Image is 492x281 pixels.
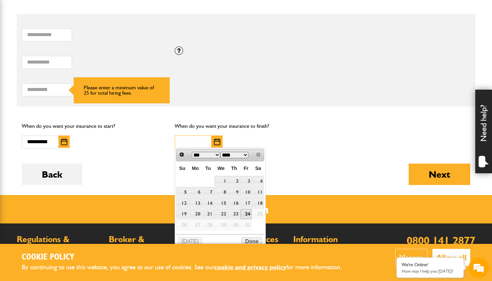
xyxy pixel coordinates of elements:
a: 24 [240,209,252,219]
div: Need help? [475,90,492,173]
a: 2 [228,176,240,186]
a: 18 [252,198,264,208]
a: 21 [202,209,214,219]
a: cookie and privacy policy [214,263,286,271]
img: Choose date [214,138,220,145]
img: d_20077148190_company_1631870298795_20077148190 [11,37,28,46]
span: Sunday [179,166,185,171]
span: Thursday [231,166,237,171]
a: 22 [215,209,228,219]
div: Chat with us now [35,37,112,46]
span: Saturday [255,166,261,171]
a: 19 [176,209,188,219]
input: Enter your last name [9,62,122,77]
a: 17 [240,198,252,208]
a: 12 [176,198,188,208]
button: Allow all [432,249,470,266]
h2: Regulations & Documents [17,235,102,252]
h2: Cookie Policy [22,252,353,263]
div: We're Online! [402,262,459,268]
textarea: Type your message and hit 'Enter' [9,121,122,200]
button: Back [22,164,82,185]
a: 6 [189,187,202,197]
input: Enter your email address [9,82,122,96]
a: 3 [240,176,252,186]
a: 0800 141 2877 [407,234,475,247]
div: Minimize live chat window [110,3,126,19]
h2: Broker & Intermediary [109,235,194,252]
a: 16 [228,198,240,208]
p: When do you want your insurance to start? [22,122,165,130]
button: Done [242,237,262,247]
button: Next [409,164,470,185]
a: 5 [176,187,188,197]
a: 1 [215,176,228,186]
p: How may I help you today? [402,269,459,274]
button: Manage [395,249,427,266]
a: 20 [189,209,202,219]
a: 4 [252,176,264,186]
button: [DATE] [178,237,202,247]
a: 23 [228,209,240,219]
a: Prev [177,150,187,160]
span: Tuesday [206,166,211,171]
input: Enter your phone number [9,101,122,116]
a: 9 [228,187,240,197]
h2: Information [293,235,379,244]
a: 7 [202,187,214,197]
p: When do you want your insurance to finish? [175,122,318,130]
a: 10 [240,187,252,197]
a: 11 [252,187,264,197]
a: 8 [215,187,228,197]
span: Prev [179,152,184,157]
a: 13 [189,198,202,208]
p: By continuing to use this website, you agree to our use of cookies. See our for more information. [22,262,353,273]
a: 14 [202,198,214,208]
em: Start Chat [91,206,121,215]
a: 15 [215,198,228,208]
span: Friday [244,166,248,171]
img: Choose date [61,138,67,145]
span: Wednesday [218,166,225,171]
span: Monday [192,166,199,171]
